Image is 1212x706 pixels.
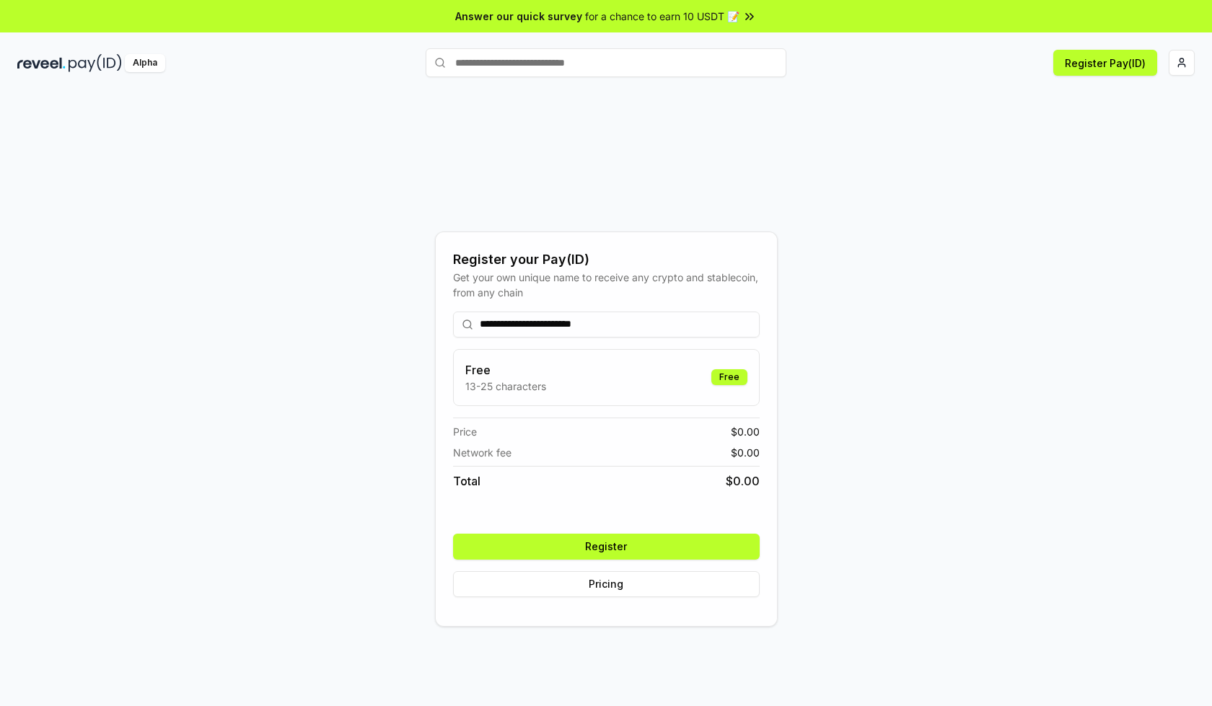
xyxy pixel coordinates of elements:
p: 13-25 characters [465,379,546,394]
button: Register Pay(ID) [1053,50,1157,76]
span: Price [453,424,477,439]
div: Alpha [125,54,165,72]
span: $ 0.00 [731,424,760,439]
span: Answer our quick survey [455,9,582,24]
span: $ 0.00 [726,472,760,490]
div: Free [711,369,747,385]
img: reveel_dark [17,54,66,72]
h3: Free [465,361,546,379]
span: $ 0.00 [731,445,760,460]
button: Pricing [453,571,760,597]
span: Network fee [453,445,511,460]
img: pay_id [69,54,122,72]
div: Get your own unique name to receive any crypto and stablecoin, from any chain [453,270,760,300]
div: Register your Pay(ID) [453,250,760,270]
button: Register [453,534,760,560]
span: for a chance to earn 10 USDT 📝 [585,9,739,24]
span: Total [453,472,480,490]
